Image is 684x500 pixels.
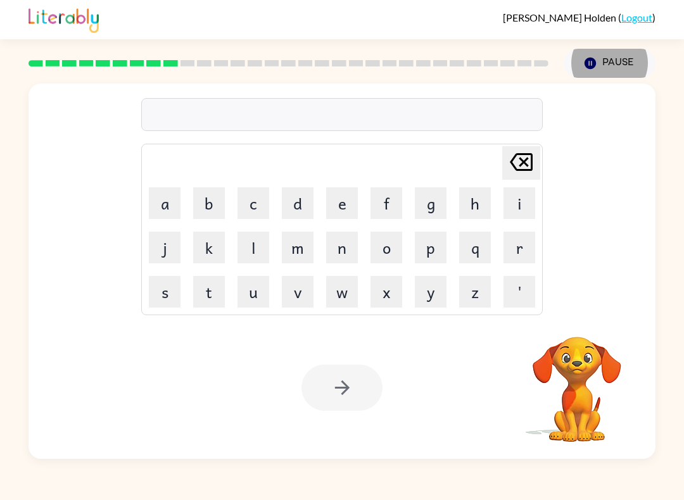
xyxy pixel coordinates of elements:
[459,187,491,219] button: h
[459,276,491,308] button: z
[282,187,313,219] button: d
[193,187,225,219] button: b
[564,49,655,78] button: Pause
[193,276,225,308] button: t
[149,276,180,308] button: s
[237,276,269,308] button: u
[28,5,99,33] img: Literably
[459,232,491,263] button: q
[503,11,655,23] div: ( )
[370,276,402,308] button: x
[503,232,535,263] button: r
[370,187,402,219] button: f
[326,232,358,263] button: n
[503,276,535,308] button: '
[326,276,358,308] button: w
[370,232,402,263] button: o
[149,232,180,263] button: j
[237,187,269,219] button: c
[514,317,640,444] video: Your browser must support playing .mp4 files to use Literably. Please try using another browser.
[415,187,446,219] button: g
[149,187,180,219] button: a
[237,232,269,263] button: l
[415,276,446,308] button: y
[282,276,313,308] button: v
[282,232,313,263] button: m
[193,232,225,263] button: k
[621,11,652,23] a: Logout
[326,187,358,219] button: e
[503,11,618,23] span: [PERSON_NAME] Holden
[503,187,535,219] button: i
[415,232,446,263] button: p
